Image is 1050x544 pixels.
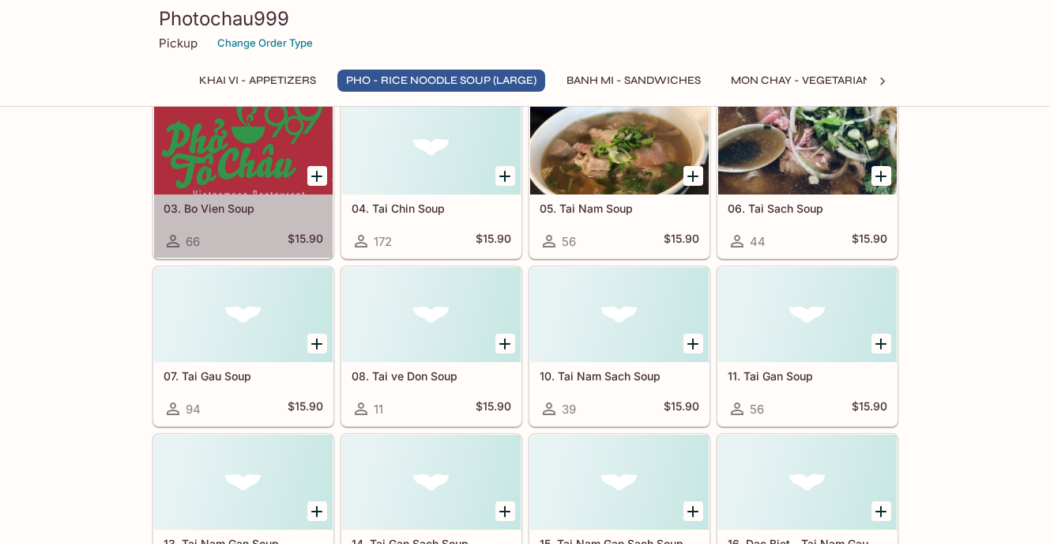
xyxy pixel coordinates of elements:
[871,166,891,186] button: Add 06. Tai Sach Soup
[871,334,891,353] button: Add 11. Tai Gan Soup
[352,369,511,383] h5: 08. Tai ve Don Soup
[341,266,521,426] a: 08. Tai ve Don Soup11$15.90
[540,202,699,215] h5: 05. Tai Nam Soup
[154,267,333,362] div: 07. Tai Gau Soup
[190,70,325,92] button: Khai Vi - Appetizers
[530,100,709,195] div: 05. Tai Nam Soup
[558,70,709,92] button: Banh Mi - Sandwiches
[562,402,576,417] span: 39
[186,234,200,249] span: 66
[562,234,576,249] span: 56
[164,202,323,215] h5: 03. Bo Vien Soup
[476,399,511,418] h5: $15.90
[495,166,515,186] button: Add 04. Tai Chin Soup
[352,202,511,215] h5: 04. Tai Chin Soup
[374,402,383,417] span: 11
[750,234,766,249] span: 44
[664,399,699,418] h5: $15.90
[159,36,198,51] p: Pickup
[530,435,709,530] div: 15. Tai Nam Gan Sach Soup
[288,399,323,418] h5: $15.90
[540,369,699,383] h5: 10. Tai Nam Sach Soup
[210,31,320,55] button: Change Order Type
[374,234,392,249] span: 172
[683,166,703,186] button: Add 05. Tai Nam Soup
[186,402,201,417] span: 94
[722,70,933,92] button: Mon Chay - Vegetarian Entrees
[728,369,887,383] h5: 11. Tai Gan Soup
[342,267,521,362] div: 08. Tai ve Don Soup
[495,334,515,353] button: Add 08. Tai ve Don Soup
[717,266,898,426] a: 11. Tai Gan Soup56$15.90
[154,435,333,530] div: 13. Tai Nam Gan Soup
[153,266,333,426] a: 07. Tai Gau Soup94$15.90
[342,435,521,530] div: 14. Tai Gan Sach Soup
[154,100,333,195] div: 03. Bo Vien Soup
[529,99,709,259] a: 05. Tai Nam Soup56$15.90
[852,399,887,418] h5: $15.90
[683,501,703,521] button: Add 15. Tai Nam Gan Sach Soup
[342,100,521,195] div: 04. Tai Chin Soup
[288,232,323,251] h5: $15.90
[728,202,887,215] h5: 06. Tai Sach Soup
[164,369,323,383] h5: 07. Tai Gau Soup
[718,435,897,530] div: 16. Dac Biet - Tai Nam Gau Gan Sach Soup
[530,267,709,362] div: 10. Tai Nam Sach Soup
[159,6,892,31] h3: Photochau999
[750,402,764,417] span: 56
[529,266,709,426] a: 10. Tai Nam Sach Soup39$15.90
[307,501,327,521] button: Add 13. Tai Nam Gan Soup
[307,166,327,186] button: Add 03. Bo Vien Soup
[337,70,545,92] button: Pho - Rice Noodle Soup (Large)
[718,100,897,195] div: 06. Tai Sach Soup
[664,232,699,251] h5: $15.90
[495,501,515,521] button: Add 14. Tai Gan Sach Soup
[341,99,521,259] a: 04. Tai Chin Soup172$15.90
[718,267,897,362] div: 11. Tai Gan Soup
[307,334,327,353] button: Add 07. Tai Gau Soup
[153,99,333,259] a: 03. Bo Vien Soup66$15.90
[683,334,703,353] button: Add 10. Tai Nam Sach Soup
[871,501,891,521] button: Add 16. Dac Biet - Tai Nam Gau Gan Sach Soup
[476,232,511,251] h5: $15.90
[717,99,898,259] a: 06. Tai Sach Soup44$15.90
[852,232,887,251] h5: $15.90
